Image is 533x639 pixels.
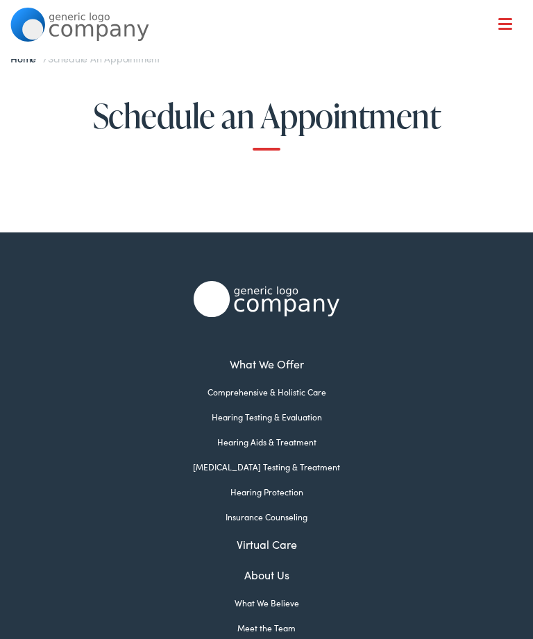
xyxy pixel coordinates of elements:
a: Meet the Team [10,622,522,634]
a: Hearing Aids & Treatment [10,436,522,448]
a: What We Offer [10,355,522,372]
a: Comprehensive & Holistic Care [10,386,522,398]
a: Insurance Counseling [10,511,522,523]
a: Hearing Testing & Evaluation [10,411,522,423]
a: About Us [10,566,522,583]
img: Alpaca Audiology [194,281,339,317]
a: Virtual Care [10,536,522,552]
a: Hearing Protection [10,486,522,498]
a: What We Offer [21,56,522,99]
a: [MEDICAL_DATA] Testing & Treatment [10,461,522,473]
a: What We Believe [10,597,522,609]
h1: Schedule an Appointment [22,97,512,151]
